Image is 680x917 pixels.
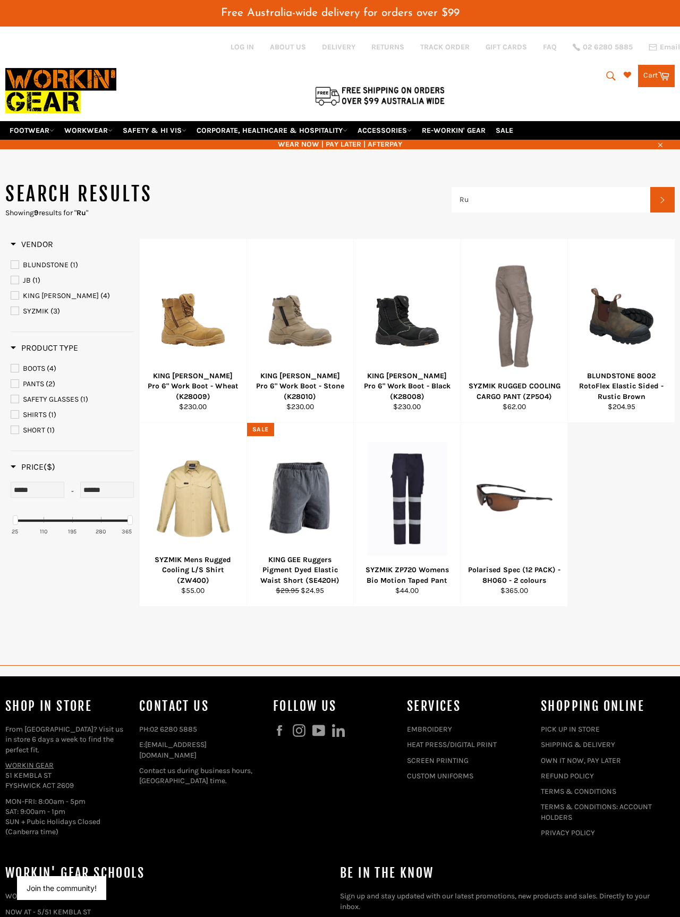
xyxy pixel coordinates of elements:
[340,891,664,912] p: Sign up and stay updated with our latest promotions, new products and sales. Directly to your inbox.
[253,555,347,585] div: KING GEE Ruggers Pigment Dyed Elastic Waist Short (SE420H)
[11,239,53,249] span: Vendor
[583,44,633,51] span: 02 6280 5885
[5,139,675,149] span: WEAR NOW | PAY LATER | AFTERPAY
[5,181,452,208] h1: Search results
[660,44,680,51] span: Email
[46,379,55,388] span: (2)
[5,761,54,770] a: WORKIN GEAR
[122,528,132,536] div: 365
[139,698,262,715] h4: Contact Us
[11,394,134,405] a: SAFETY GLASSES
[5,907,329,917] p: NOW AT - 5/51 KEMBLA ST
[139,239,246,423] a: KING GEE Bennu Pro 6KING [PERSON_NAME] Pro 6" Work Boot - Wheat (K28009)$230.00
[541,787,616,796] a: TERMS & CONDITIONS
[371,42,404,52] a: RETURNS
[23,379,44,388] span: PANTS
[541,725,600,734] a: PICK UP IN STORE
[11,363,134,375] a: BOOTS
[11,305,134,317] a: SYZMIK
[407,740,497,749] a: HEAT PRESS/DIGITAL PRINT
[407,725,452,734] a: EMBROIDERY
[60,121,117,140] a: WORKWEAR
[11,343,78,353] h3: Product Type
[273,698,396,715] h4: Follow us
[23,260,69,269] span: BLUNDSTONE
[11,378,134,390] a: PANTS
[64,482,80,501] div: -
[23,291,99,300] span: KING [PERSON_NAME]
[486,42,527,52] a: GIFT CARDS
[575,371,668,402] div: BLUNDSTONE 8002 RotoFlex Elastic Sided - Rustic Brown
[192,121,352,140] a: CORPORATE, HEALTHCARE & HOSPITALITY
[139,740,262,760] p: E:
[246,423,354,607] a: KING GEE Ruggers Pigment Dyed Elastic Waist Short (SE420H)KING GEE Ruggers Pigment Dyed Elastic W...
[467,381,561,402] div: SYZMIK RUGGED COOLING CARGO PANT (ZP5O4)
[23,426,45,435] span: SHORT
[139,724,262,734] p: PH:
[23,364,45,373] span: BOOTS
[11,290,134,302] a: KING GEE
[467,565,561,585] div: Polarised Spec (12 PACK) - 8H060 - 2 colours
[50,307,60,316] span: (3)
[5,864,329,882] h4: WORKIN' GEAR SCHOOLS
[68,528,76,536] div: 195
[12,528,18,536] div: 25
[11,482,64,498] input: Min Price
[139,740,207,759] a: [EMAIL_ADDRESS][DOMAIN_NAME]
[40,528,48,536] div: 110
[491,121,517,140] a: SALE
[147,371,240,402] div: KING [PERSON_NAME] Pro 6" Work Boot - Wheat (K28009)
[340,864,664,882] h4: Be in the know
[313,84,446,107] img: Flat $9.95 shipping Australia wide
[246,239,354,423] a: KING GEE Bennu Pro 6KING [PERSON_NAME] Pro 6" Work Boot - Stone (K28010)$230.00
[353,423,461,607] a: SYZMIK ZP720 Womens Bio Motion Taped PantSYZMIK ZP720 Womens Bio Motion Taped Pant$44.00
[253,371,347,402] div: KING [PERSON_NAME] Pro 6" Work Boot - Stone (K28010)
[543,42,557,52] a: FAQ
[11,462,55,472] h3: Price($)
[32,276,40,285] span: (1)
[11,259,134,271] a: BLUNDSTONE
[5,724,129,755] p: From [GEOGRAPHIC_DATA]? Visit us in store 6 days a week to find the perfect fit.
[322,42,355,52] a: DELIVERY
[649,43,680,52] a: Email
[541,756,621,765] a: OWN IT NOW, PAY LATER
[118,121,191,140] a: SAFETY & HI VIS
[541,828,595,837] a: PRIVACY POLICY
[27,884,97,893] button: Join the community!
[76,208,86,217] strong: Ru
[541,771,594,780] a: REFUND POLICY
[44,462,55,472] span: ($)
[407,771,473,780] a: CUSTOM UNIFORMS
[100,291,110,300] span: (4)
[567,239,675,423] a: BLUNDSTONE 8002 RotoFlex Elastic Sided - Rustic BrownBLUNDSTONE 8002 RotoFlex Elastic Sided - Rus...
[407,756,469,765] a: SCREEN PRINTING
[80,395,88,404] span: (1)
[150,725,197,734] a: 02 6280 5885
[80,482,134,498] input: Max Price
[5,61,116,121] img: Workin Gear leaders in Workwear, Safety Boots, PPE, Uniforms. Australia's No.1 in Workwear
[353,121,416,140] a: ACCESSORIES
[270,42,306,52] a: ABOUT US
[5,891,88,901] a: WORKIN' GEAR SCHOOLS
[231,43,254,52] a: Log in
[353,239,461,423] a: KING GEE Bennu Pro 6KING [PERSON_NAME] Pro 6" Work Boot - Black (K28008)$230.00
[361,371,454,402] div: KING [PERSON_NAME] Pro 6" Work Boot - Black (K28008)
[420,42,470,52] a: TRACK ORDER
[541,802,652,821] a: TERMS & CONDITIONS: ACCOUNT HOLDERS
[573,44,633,51] a: 02 6280 5885
[11,462,55,472] span: Price
[48,410,56,419] span: (1)
[11,239,53,250] h3: Vendor
[418,121,490,140] a: RE-WORKIN' GEAR
[541,740,615,749] a: SHIPPING & DELIVERY
[5,796,129,837] p: MON-FRI: 8:00am - 5pm SAT: 9:00am - 1pm SUN + Pubic Holidays Closed (Canberra time)
[11,275,134,286] a: JB
[221,7,460,19] span: Free Australia-wide delivery for orders over $99
[361,565,454,585] div: SYZMIK ZP720 Womens Bio Motion Taped Pant
[5,760,129,791] p: 51 KEMBLA ST FYSHWICK ACT 2609
[638,65,675,87] a: Cart
[541,698,664,715] h4: SHOPPING ONLINE
[407,698,530,715] h4: services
